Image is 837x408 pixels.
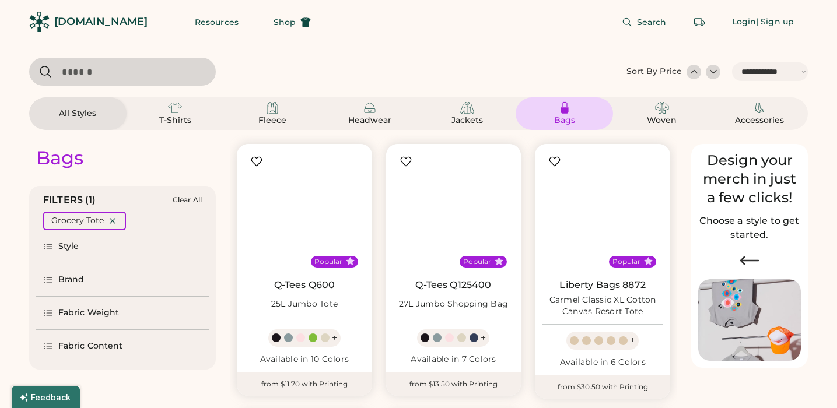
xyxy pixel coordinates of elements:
[246,115,299,126] div: Fleece
[688,10,711,34] button: Retrieve an order
[149,115,201,126] div: T-Shirts
[58,307,119,319] div: Fabric Weight
[346,257,355,266] button: Popular Style
[332,332,337,344] div: +
[363,101,377,115] img: Headwear Icon
[271,298,338,310] div: 25L Jumbo Tote
[244,354,365,365] div: Available in 10 Colors
[644,257,653,266] button: Popular Style
[244,151,365,272] img: Q-Tees Q600 25L Jumbo Tote
[608,10,681,34] button: Search
[393,151,514,272] img: Q-Tees Q125400 27L Jumbo Shopping Bag
[698,279,801,361] img: Image of Lisa Congdon Eye Print on T-Shirt and Hat
[782,356,832,406] iframe: Front Chat
[542,294,663,318] div: Carmel Classic XL Cotton Canvas Resort Tote
[181,10,253,34] button: Resources
[542,357,663,368] div: Available in 6 Colors
[612,257,640,266] div: Popular
[314,257,342,266] div: Popular
[237,372,372,396] div: from $11.70 with Printing
[655,101,669,115] img: Woven Icon
[415,279,491,291] a: Q-Tees Q125400
[399,298,509,310] div: 27L Jumbo Shopping Bag
[260,10,325,34] button: Shop
[265,101,279,115] img: Fleece Icon
[51,215,104,227] div: Grocery Tote
[43,193,96,207] div: FILTERS (1)
[698,151,801,207] div: Design your merch in just a few clicks!
[274,279,335,291] a: Q-Tees Q600
[463,257,491,266] div: Popular
[274,18,296,26] span: Shop
[173,196,202,204] div: Clear All
[535,375,670,399] div: from $30.50 with Printing
[36,146,83,170] div: Bags
[386,372,521,396] div: from $13.50 with Printing
[393,354,514,365] div: Available in 7 Colors
[481,332,486,344] div: +
[344,115,396,126] div: Headwear
[460,101,474,115] img: Jackets Icon
[51,108,104,119] div: All Styles
[542,151,663,272] img: Liberty Bags 8872 Carmel Classic XL Cotton Canvas Resort Tote
[58,274,85,286] div: Brand
[495,257,503,266] button: Popular Style
[558,101,572,115] img: Bags Icon
[756,16,794,28] div: | Sign up
[559,279,646,291] a: Liberty Bags 8872
[630,334,635,347] div: +
[637,18,667,26] span: Search
[29,12,50,32] img: Rendered Logo - Screens
[58,340,122,352] div: Fabric Content
[733,115,786,126] div: Accessories
[168,101,182,115] img: T-Shirts Icon
[58,241,79,252] div: Style
[752,101,766,115] img: Accessories Icon
[698,214,801,242] h2: Choose a style to get started.
[636,115,688,126] div: Woven
[626,66,682,78] div: Sort By Price
[441,115,493,126] div: Jackets
[732,16,757,28] div: Login
[54,15,148,29] div: [DOMAIN_NAME]
[538,115,591,126] div: Bags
